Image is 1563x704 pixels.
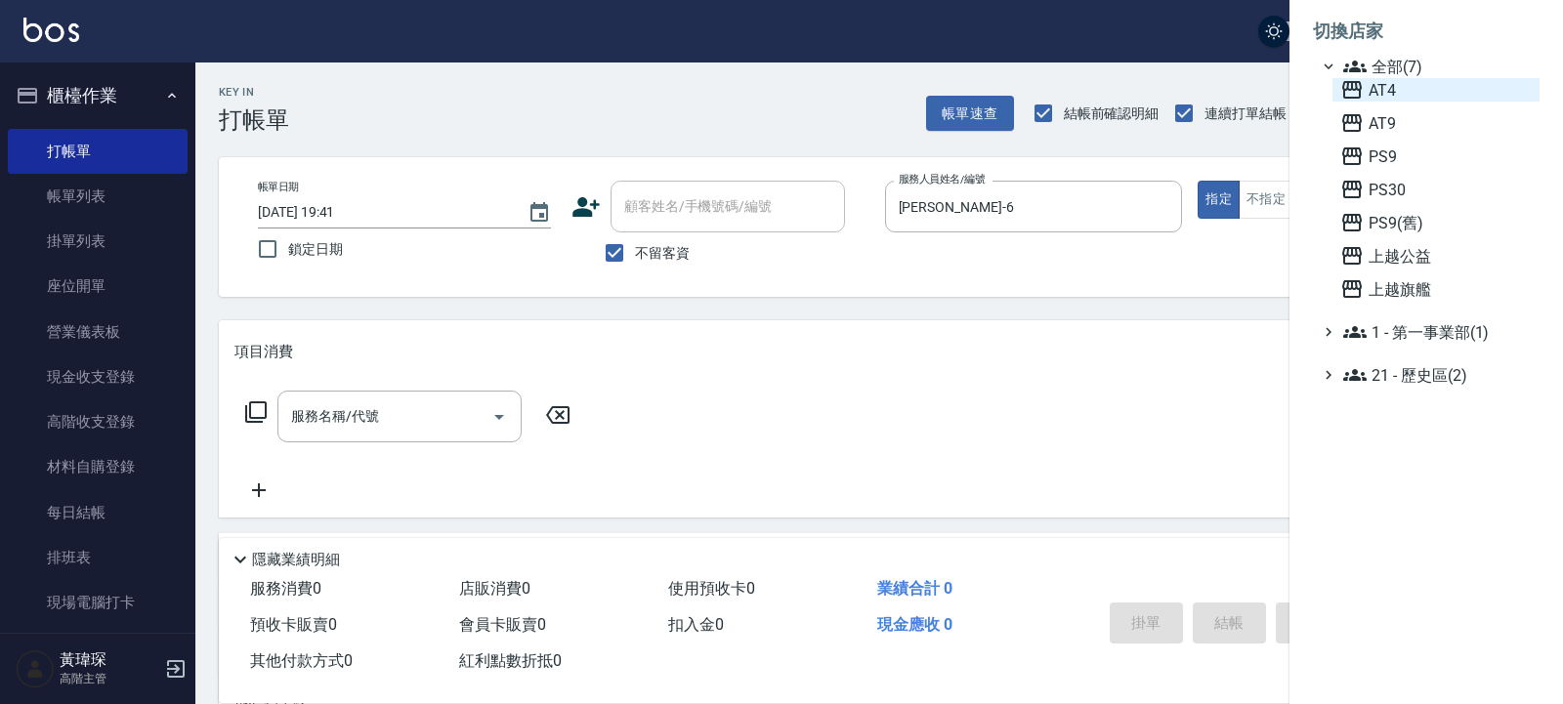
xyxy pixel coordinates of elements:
[1343,320,1532,344] span: 1 - 第一事業部(1)
[1340,244,1532,268] span: 上越公益
[1340,178,1532,201] span: PS30
[1343,55,1532,78] span: 全部(7)
[1343,363,1532,387] span: 21 - 歷史區(2)
[1340,145,1532,168] span: PS9
[1340,211,1532,234] span: PS9(舊)
[1313,8,1540,55] li: 切換店家
[1340,78,1532,102] span: AT4
[1340,277,1532,301] span: 上越旗艦
[1340,111,1532,135] span: AT9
